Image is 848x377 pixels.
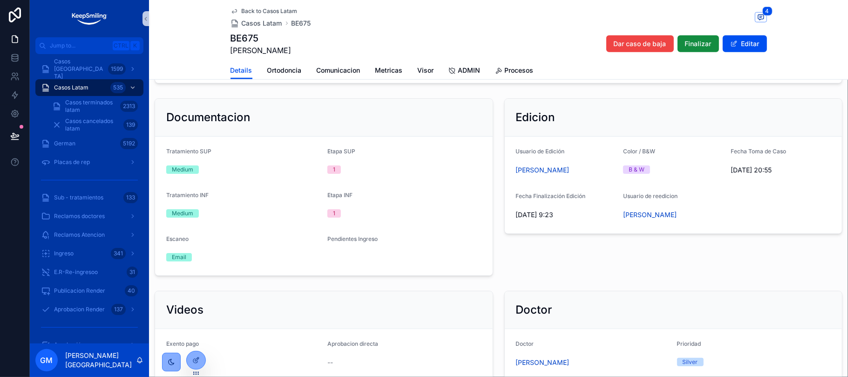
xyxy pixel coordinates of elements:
h2: Edicion [516,110,555,125]
span: Aprobación [54,341,84,349]
a: Ortodoncia [267,62,302,81]
div: 1 [333,165,335,174]
span: Publicacion Render [54,287,105,295]
a: German5192 [35,135,143,152]
span: Usuario de reedicion [623,192,678,199]
a: Casos Latam [231,19,282,28]
div: 1599 [108,63,126,75]
a: Reclamos doctores [35,208,143,225]
a: [PERSON_NAME] [516,358,570,367]
span: K [131,42,139,49]
a: [PERSON_NAME] [516,165,570,175]
span: Aprobacion directa [327,340,378,347]
p: [PERSON_NAME][GEOGRAPHIC_DATA] [65,351,136,370]
span: ADMIN [458,66,481,75]
div: 5192 [120,138,138,149]
span: Details [231,66,252,75]
div: Medium [172,209,193,218]
span: Aprobacion Render [54,306,105,313]
a: Casos cancelados latam139 [47,117,143,133]
span: Escaneo [166,235,189,242]
a: [PERSON_NAME] [623,210,677,219]
span: Tratamiento INF [166,192,209,199]
span: Casos [GEOGRAPHIC_DATA] [54,58,104,80]
div: 2313 [120,101,138,112]
div: 137 [111,304,126,315]
span: Comunicacion [317,66,360,75]
span: GM [41,355,53,366]
h1: BE675 [231,32,292,45]
div: Email [172,253,186,261]
div: B & W [629,165,644,174]
span: Jump to... [50,42,109,49]
span: Fecha Finalización Edición [516,192,586,199]
a: Ingreso341 [35,245,143,262]
a: Casos terminados latam2313 [47,98,143,115]
a: ADMIN [449,62,481,81]
span: Casos cancelados latam [65,117,120,132]
h2: Documentacion [166,110,250,125]
span: E.R-Re-ingresoo [54,268,98,276]
span: Metricas [375,66,403,75]
span: Finalizar [685,39,712,48]
div: Medium [172,165,193,174]
button: Editar [723,35,767,52]
a: Publicacion Render40 [35,282,143,299]
h2: Videos [166,302,204,317]
div: 139 [123,119,138,130]
button: Jump to...CtrlK [35,37,143,54]
a: Casos [GEOGRAPHIC_DATA]1599 [35,61,143,77]
span: Fecha Toma de Caso [731,148,786,155]
span: Ingreso [54,250,74,257]
span: Etapa SUP [327,148,355,155]
a: Visor [418,62,434,81]
span: Casos Latam [242,19,282,28]
a: Aprobacion Render137 [35,301,143,318]
div: 1 [333,209,335,218]
span: [DATE] 20:55 [731,165,831,175]
span: Casos terminados latam [65,99,116,114]
a: Back to Casos Latam [231,7,298,15]
span: Pendientes Ingreso [327,235,378,242]
span: Dar caso de baja [614,39,666,48]
span: Reclamos Atencion [54,231,105,239]
span: Visor [418,66,434,75]
span: Ctrl [113,41,129,50]
a: Details [231,62,252,80]
div: 133 [123,192,138,203]
div: scrollable content [30,54,149,343]
span: Casos Latam [54,84,88,91]
img: App logo [71,11,108,26]
span: Back to Casos Latam [242,7,298,15]
h2: Doctor [516,302,552,317]
button: Finalizar [678,35,719,52]
a: Procesos [495,62,534,81]
div: 341 [111,248,126,259]
div: 40 [125,285,138,296]
button: Dar caso de baja [606,35,674,52]
span: Reclamos doctores [54,212,105,220]
a: E.R-Re-ingresoo31 [35,264,143,281]
div: Silver [683,358,698,366]
span: Ortodoncia [267,66,302,75]
div: 31 [127,267,138,278]
a: Reclamos Atencion [35,226,143,243]
span: 4 [762,7,773,16]
span: Prioridad [677,340,701,347]
a: Placas de rep [35,154,143,171]
span: Placas de rep [54,158,90,166]
span: German [54,140,75,147]
span: Color / B&W [623,148,655,155]
span: Usuario de Edición [516,148,565,155]
a: Comunicacion [317,62,360,81]
span: -- [327,358,333,367]
span: [PERSON_NAME] [231,45,292,56]
a: BE675 [292,19,311,28]
span: [DATE] 9:23 [516,210,616,219]
span: Sub - tratamientos [54,194,103,201]
a: Casos Latam535 [35,79,143,96]
div: 535 [110,82,126,93]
